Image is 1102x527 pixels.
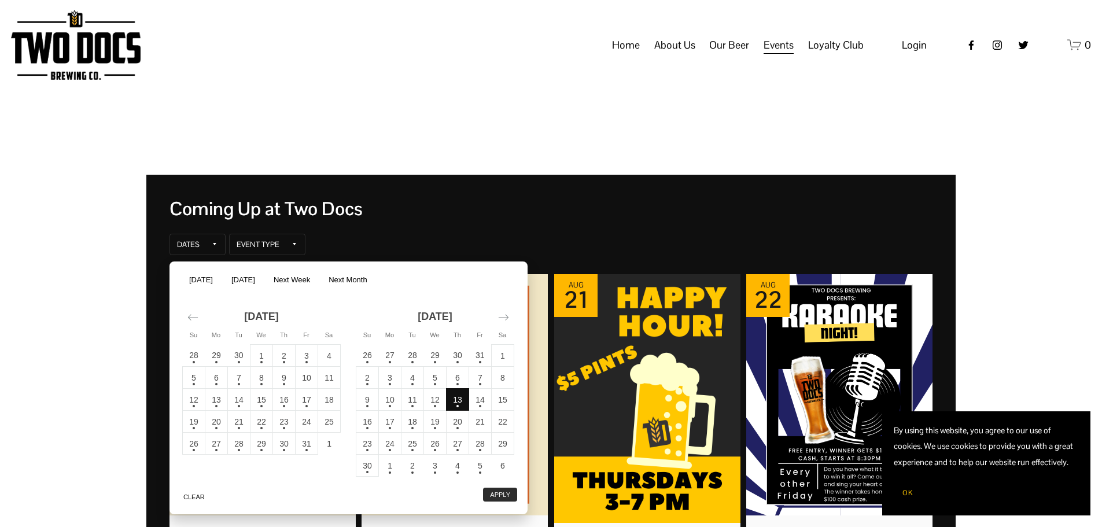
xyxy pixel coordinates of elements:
td: Choose Sunday, October 5, 2025 as your check-out date. It’s available. [183,367,205,389]
td: Choose Thursday, October 16, 2025 as your check-out date. It’s available. [273,389,296,411]
td: Choose Sunday, November 23, 2025 as your check-out date. It’s available. [356,433,379,455]
td: Choose Wednesday, October 1, 2025 as your check-out date. It’s available. [250,345,273,367]
td: Choose Friday, November 21, 2025 as your check-out date. It’s available. [469,411,492,433]
td: Selected as start date. Thursday, November 13, 2025 [447,389,469,411]
div: Dates [177,240,200,249]
td: Choose Sunday, November 9, 2025 as your check-out date. It’s available. [356,389,379,411]
td: Choose Wednesday, October 8, 2025 as your check-out date. It’s available. [250,367,273,389]
td: Choose Monday, November 17, 2025 as your check-out date. It’s available. [379,411,401,433]
small: Fr [303,331,309,338]
td: Choose Thursday, November 6, 2025 as your check-out date. It’s available. [447,367,469,389]
td: Choose Friday, October 31, 2025 as your check-out date. It’s available. [469,345,492,367]
button: [DATE] [182,272,220,288]
td: Choose Thursday, November 27, 2025 as your check-out date. It’s available. [447,433,469,455]
span: Login [902,38,927,51]
a: folder dropdown [808,34,864,56]
td: Choose Tuesday, October 21, 2025 as your check-out date. It’s available. [228,411,250,433]
td: Choose Saturday, November 8, 2025 as your check-out date. It’s available. [492,367,514,389]
td: Choose Wednesday, November 26, 2025 as your check-out date. It’s available. [424,433,447,455]
a: instagram-unauth [992,39,1003,51]
td: Choose Tuesday, November 18, 2025 as your check-out date. It’s available. [401,411,424,433]
strong: [DATE] [244,311,279,322]
button: OK [894,482,922,504]
td: Choose Saturday, December 6, 2025 as your check-out date. It’s available. [492,455,514,477]
td: Choose Sunday, November 30, 2025 as your check-out date. It’s available. [356,455,379,477]
span: 0 [1085,38,1091,51]
td: Choose Saturday, November 22, 2025 as your check-out date. It’s available. [492,411,514,433]
button: [DATE] [224,272,262,288]
td: Choose Saturday, October 4, 2025 as your check-out date. It’s available. [318,345,341,367]
button: Next Week [267,272,317,288]
span: Our Beer [709,35,749,55]
td: Choose Tuesday, November 25, 2025 as your check-out date. It’s available. [401,433,424,455]
small: Tu [408,331,416,338]
span: About Us [654,35,695,55]
td: Choose Thursday, October 30, 2025 as your check-out date. It’s available. [447,345,469,367]
small: Mo [385,331,395,338]
small: Sa [325,331,333,338]
td: Choose Sunday, October 19, 2025 as your check-out date. It’s available. [183,411,205,433]
td: Choose Sunday, November 16, 2025 as your check-out date. It’s available. [356,411,379,433]
strong: [DATE] [418,311,452,322]
td: Choose Thursday, October 23, 2025 as your check-out date. It’s available. [273,411,296,433]
div: Event date: August 22 [746,274,790,317]
td: Choose Saturday, November 1, 2025 as your check-out date. It’s available. [492,345,514,367]
img: Picture for 'Happy Hour' event [362,274,548,515]
span: OK [902,488,913,497]
a: Login [902,35,927,55]
td: Choose Friday, November 7, 2025 as your check-out date. It’s available. [469,367,492,389]
a: Two Docs Brewing Co. [11,10,141,80]
a: folder dropdown [654,34,695,56]
td: Choose Sunday, October 26, 2025 as your check-out date. It’s available. [183,433,205,455]
td: Choose Wednesday, November 5, 2025 as your check-out date. It’s available. [424,367,447,389]
td: Choose Friday, October 17, 2025 as your check-out date. It’s available. [296,389,318,411]
span: Events [764,35,794,55]
td: Choose Tuesday, September 30, 2025 as your check-out date. It’s available. [228,345,250,367]
td: Choose Wednesday, October 22, 2025 as your check-out date. It’s available. [250,411,273,433]
td: Choose Wednesday, October 29, 2025 as your check-out date. It’s available. [250,433,273,455]
div: 21 [563,289,588,310]
td: Choose Sunday, November 2, 2025 as your check-out date. It’s available. [356,367,379,389]
td: Choose Friday, November 28, 2025 as your check-out date. It’s available. [469,433,492,455]
small: Su [363,331,371,338]
td: Choose Thursday, November 20, 2025 as your check-out date. It’s available. [447,411,469,433]
td: Choose Wednesday, December 3, 2025 as your check-out date. It’s available. [424,455,447,477]
div: Event Type [237,240,279,249]
td: Choose Saturday, October 25, 2025 as your check-out date. It’s available. [318,411,341,433]
td: Choose Monday, November 24, 2025 as your check-out date. It’s available. [379,433,401,455]
td: Choose Monday, October 6, 2025 as your check-out date. It’s available. [205,367,228,389]
small: Tu [235,331,242,338]
div: Event date: August 21 [554,274,598,317]
td: Choose Saturday, October 11, 2025 as your check-out date. It’s available. [318,367,341,389]
td: Choose Monday, November 10, 2025 as your check-out date. It’s available. [379,389,401,411]
td: Choose Friday, October 10, 2025 as your check-out date. It’s available. [296,367,318,389]
td: Choose Wednesday, October 29, 2025 as your check-out date. It’s available. [424,345,447,367]
td: Choose Tuesday, October 7, 2025 as your check-out date. It’s available. [228,367,250,389]
td: Choose Monday, September 29, 2025 as your check-out date. It’s available. [205,345,228,367]
td: Choose Friday, December 5, 2025 as your check-out date. It’s available. [469,455,492,477]
td: Choose Tuesday, November 4, 2025 as your check-out date. It’s available. [401,367,424,389]
img: Picture for 'Karaoke' event [746,274,933,515]
td: Choose Monday, December 1, 2025 as your check-out date. It’s available. [379,455,401,477]
button: Clear [180,490,208,504]
td: Choose Monday, November 3, 2025 as your check-out date. It’s available. [379,367,401,389]
td: Choose Monday, October 20, 2025 as your check-out date. It’s available. [205,411,228,433]
small: We [256,331,266,338]
button: Apply [483,488,517,502]
td: Choose Sunday, September 28, 2025 as your check-out date. It’s available. [183,345,205,367]
p: By using this website, you agree to our use of cookies. We use cookies to provide you with a grea... [894,423,1079,470]
td: Choose Saturday, November 15, 2025 as your check-out date. It’s available. [492,389,514,411]
td: Choose Friday, October 31, 2025 as your check-out date. It’s available. [296,433,318,455]
td: Choose Friday, October 24, 2025 as your check-out date. It’s available. [296,411,318,433]
td: Choose Monday, October 27, 2025 as your check-out date. It’s available. [379,345,401,367]
td: Choose Sunday, October 12, 2025 as your check-out date. It’s available. [183,389,205,411]
small: Fr [477,331,483,338]
div: Aug [563,281,588,289]
td: Choose Tuesday, November 11, 2025 as your check-out date. It’s available. [401,389,424,411]
a: twitter-unauth [1018,39,1029,51]
small: We [430,331,440,338]
small: Th [454,331,461,338]
small: Th [280,331,288,338]
small: Mo [212,331,221,338]
section: Cookie banner [882,411,1090,515]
